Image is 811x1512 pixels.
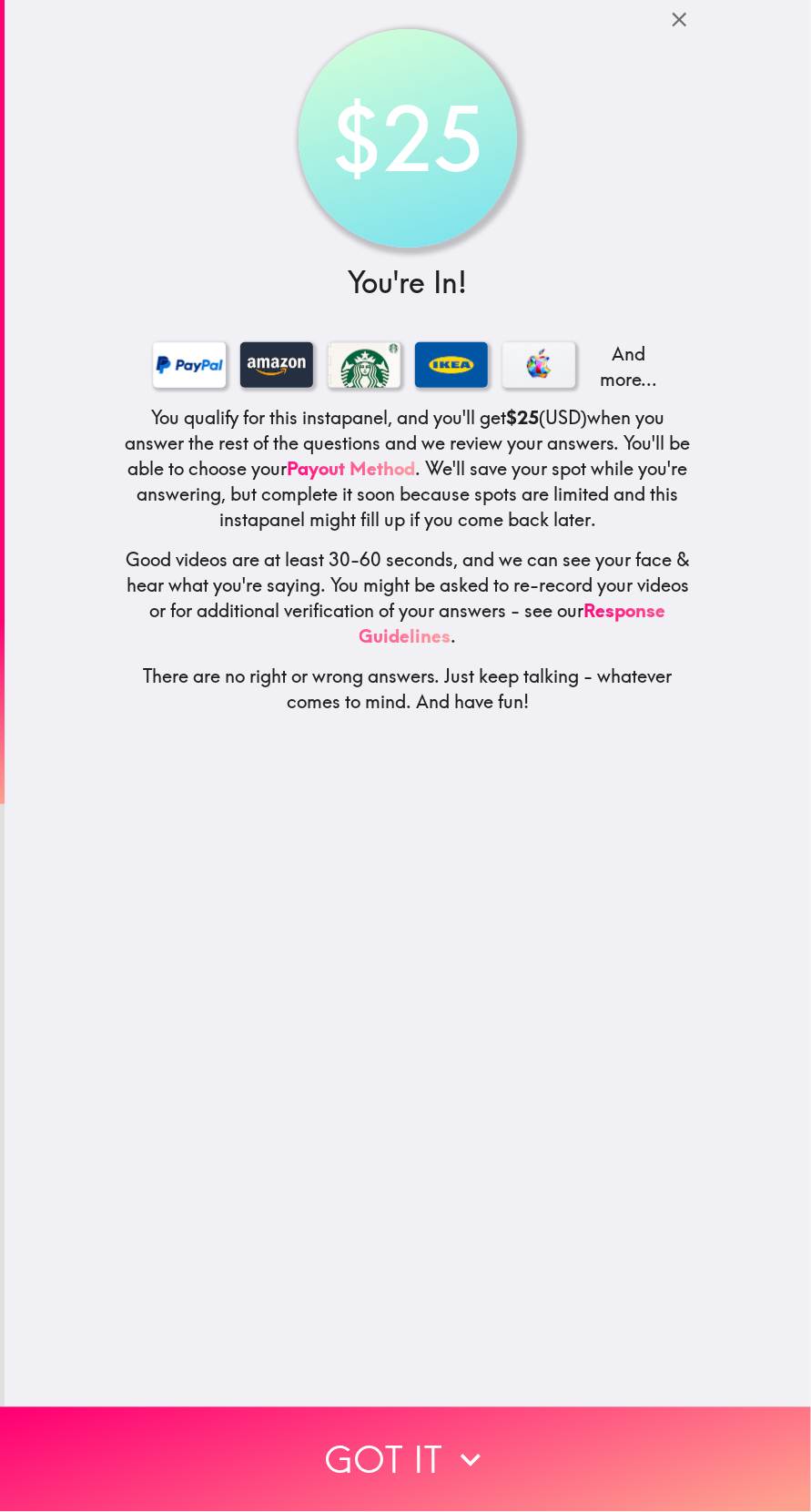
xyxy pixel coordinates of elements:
[299,30,516,247] div: $25
[124,547,692,649] h5: Good videos are at least 30-60 seconds, and we can see your face & hear what you're saying. You m...
[288,457,416,480] a: Payout Method
[124,664,692,715] h5: There are no right or wrong answers. Just keep talking - whatever comes to mind. And have fun!
[124,405,692,533] h5: You qualify for this instapanel, and you'll get (USD) when you answer the rest of the questions a...
[360,599,666,647] a: Response Guidelines
[506,406,539,429] b: $25
[590,341,663,392] p: And more...
[124,262,692,303] h3: You're In!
